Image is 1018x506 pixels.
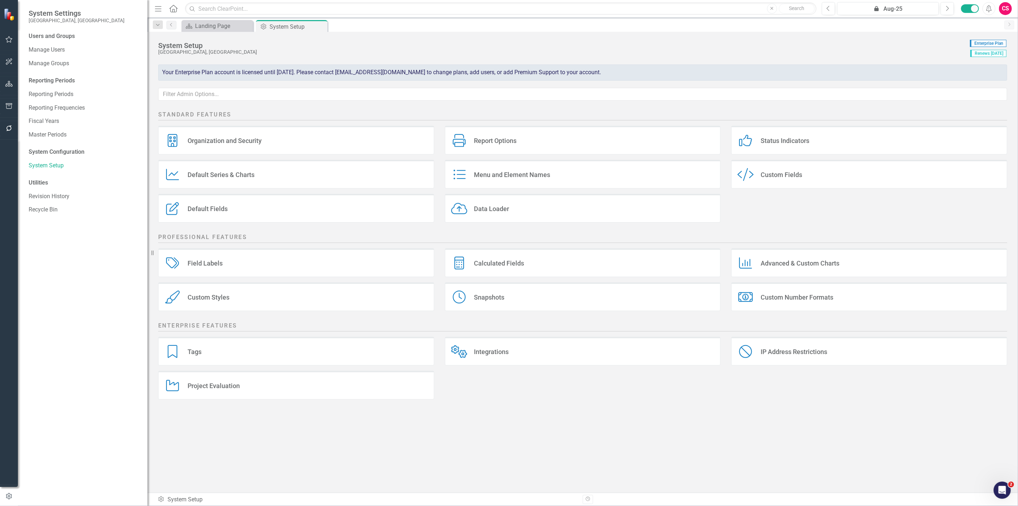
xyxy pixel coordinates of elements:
div: System Setup [157,496,577,504]
span: System Settings [29,9,125,18]
div: System Setup [158,42,966,49]
div: Report Options [474,137,517,145]
div: Reporting Periods [29,77,140,85]
div: Custom Styles [188,293,229,301]
button: Aug-25 [837,2,939,15]
iframe: Intercom live chat [994,482,1011,499]
div: Data Loader [474,205,509,213]
div: Default Series & Charts [188,171,254,179]
div: Custom Number Formats [761,293,833,301]
div: Field Labels [188,259,223,267]
h2: Professional Features [158,233,1007,243]
a: Manage Groups [29,59,140,68]
div: [GEOGRAPHIC_DATA], [GEOGRAPHIC_DATA] [158,49,966,55]
div: Utilities [29,179,140,187]
div: System Setup [270,22,326,31]
div: Aug-25 [840,5,936,13]
div: Advanced & Custom Charts [761,259,839,267]
div: Default Fields [188,205,228,213]
a: Landing Page [183,22,251,30]
div: Users and Groups [29,32,140,40]
a: Master Periods [29,131,140,139]
a: Recycle Bin [29,206,140,214]
a: System Setup [29,162,140,170]
div: Calculated Fields [474,259,524,267]
div: Organization and Security [188,137,262,145]
input: Search ClearPoint... [185,3,816,15]
a: Reporting Periods [29,90,140,99]
div: Status Indicators [761,137,809,145]
h2: Standard Features [158,111,1007,120]
input: Filter Admin Options... [158,88,1007,101]
div: Project Evaluation [188,382,240,390]
div: Tags [188,348,202,356]
div: Your Enterprise Plan account is licensed until [DATE]. Please contact [EMAIL_ADDRESS][DOMAIN_NAME... [158,65,1007,81]
a: Reporting Frequencies [29,104,140,112]
span: Enterprise Plan [970,40,1007,47]
div: IP Address Restrictions [761,348,827,356]
span: 2 [1008,482,1014,487]
img: ClearPoint Strategy [4,8,16,20]
a: Revision History [29,192,140,201]
div: Integrations [474,348,509,356]
div: System Configuration [29,148,140,156]
div: Landing Page [195,22,251,30]
a: Manage Users [29,46,140,54]
h2: Enterprise Features [158,322,1007,331]
div: Menu and Element Names [474,171,551,179]
button: CS [999,2,1012,15]
span: Renews [DATE] [970,50,1007,57]
button: Search [779,4,815,14]
div: Custom Fields [761,171,802,179]
small: [GEOGRAPHIC_DATA], [GEOGRAPHIC_DATA] [29,18,125,23]
a: Fiscal Years [29,117,140,125]
span: Search [789,5,804,11]
div: Snapshots [474,293,505,301]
